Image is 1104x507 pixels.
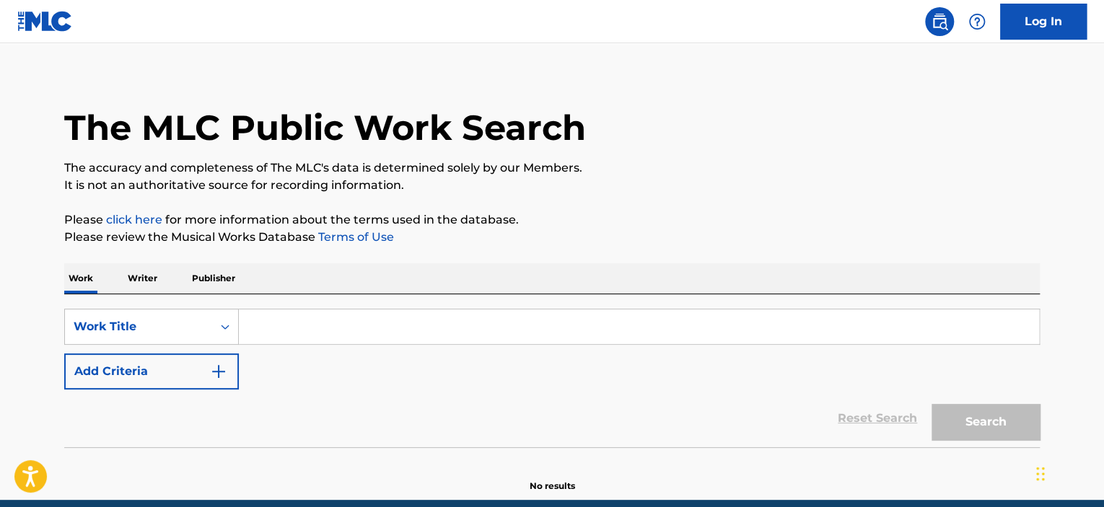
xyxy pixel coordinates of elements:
[1036,452,1045,495] div: Drag
[210,363,227,380] img: 9d2ae6d4665cec9f34b9.svg
[64,263,97,294] p: Work
[963,7,991,36] div: Help
[1032,438,1104,507] iframe: Chat Widget
[530,462,575,493] p: No results
[315,230,394,244] a: Terms of Use
[64,211,1040,229] p: Please for more information about the terms used in the database.
[64,309,1040,447] form: Search Form
[64,159,1040,177] p: The accuracy and completeness of The MLC's data is determined solely by our Members.
[64,229,1040,246] p: Please review the Musical Works Database
[1000,4,1087,40] a: Log In
[968,13,986,30] img: help
[74,318,203,335] div: Work Title
[64,106,586,149] h1: The MLC Public Work Search
[925,7,954,36] a: Public Search
[931,13,948,30] img: search
[64,353,239,389] button: Add Criteria
[188,263,240,294] p: Publisher
[64,177,1040,194] p: It is not an authoritative source for recording information.
[106,213,162,226] a: click here
[123,263,162,294] p: Writer
[17,11,73,32] img: MLC Logo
